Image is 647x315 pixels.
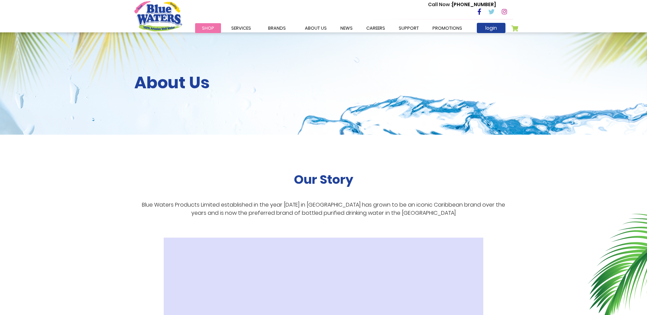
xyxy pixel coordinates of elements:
a: store logo [134,1,182,31]
span: Call Now : [428,1,452,8]
p: Blue Waters Products Limited established in the year [DATE] in [GEOGRAPHIC_DATA] has grown to be ... [134,201,513,217]
a: News [334,23,359,33]
a: careers [359,23,392,33]
span: Shop [202,25,214,31]
h2: Our Story [294,172,353,187]
a: about us [298,23,334,33]
span: Services [231,25,251,31]
a: support [392,23,426,33]
h2: About Us [134,73,513,93]
p: [PHONE_NUMBER] [428,1,496,8]
span: Brands [268,25,286,31]
a: login [477,23,505,33]
a: Promotions [426,23,469,33]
